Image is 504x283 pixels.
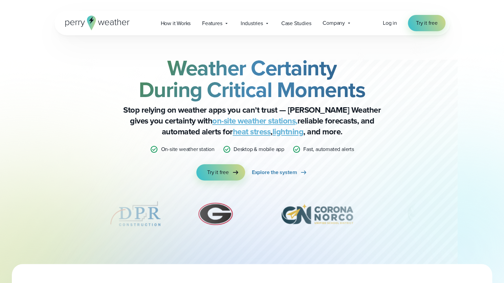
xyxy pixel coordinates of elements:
[269,197,365,231] div: 7 of 12
[212,115,298,127] a: on-site weather stations,
[252,164,308,181] a: Explore the system
[195,197,237,231] div: 6 of 12
[207,168,229,176] span: Try it free
[303,145,354,153] p: Fast, automated alerts
[281,19,311,27] span: Case Studies
[117,105,388,137] p: Stop relying on weather apps you can’t trust — [PERSON_NAME] Weather gives you certainty with rel...
[323,19,345,27] span: Company
[160,19,191,27] span: How it Works
[241,19,263,27] span: Industries
[108,197,162,231] div: 5 of 12
[202,19,222,27] span: Features
[234,145,284,153] p: Desktop & mobile app
[398,197,494,231] img: Schaumburg-Park-District-1.svg
[196,164,245,181] a: Try it free
[195,197,237,231] img: University-of-Georgia.svg
[139,52,366,106] strong: Weather Certainty During Critical Moments
[416,19,438,27] span: Try it free
[272,126,304,138] a: lightning
[233,126,271,138] a: heat stress
[108,197,162,231] img: DPR-Construction.svg
[276,16,317,30] a: Case Studies
[155,16,196,30] a: How it Works
[408,15,446,31] a: Try it free
[383,19,397,27] a: Log in
[88,197,416,234] div: slideshow
[269,197,365,231] img: Corona-Norco-Unified-School-District.svg
[252,168,297,176] span: Explore the system
[161,145,214,153] p: On-site weather station
[398,197,494,231] div: 8 of 12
